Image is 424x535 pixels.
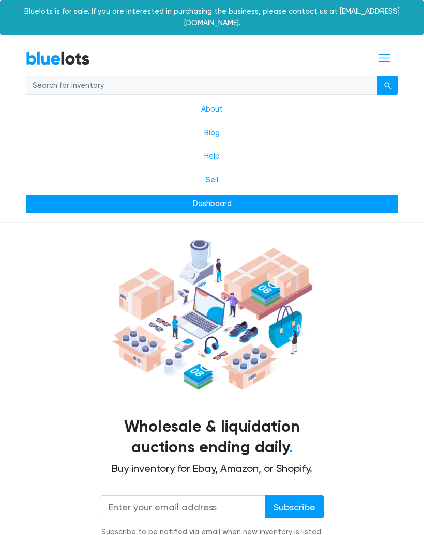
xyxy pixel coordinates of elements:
[34,462,390,475] h2: Buy inventory for Ebay, Amazon, or Shopify.
[26,76,378,95] input: Search for inventory
[26,195,398,213] a: Dashboard
[289,438,293,457] span: .
[265,495,324,518] input: Subscribe
[26,51,90,66] a: BlueLots
[26,121,398,145] a: Blog
[34,417,390,458] h1: Wholesale & liquidation auctions ending daily
[26,145,398,168] a: Help
[26,168,398,192] a: Sell
[109,235,315,394] img: hero-ee84e7d0318cb26816c560f6b4441b76977f77a177738b4e94f68c95b2b83dbb.png
[26,98,398,121] a: About
[100,495,265,518] input: Enter your email address
[371,49,398,68] button: Toggle navigation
